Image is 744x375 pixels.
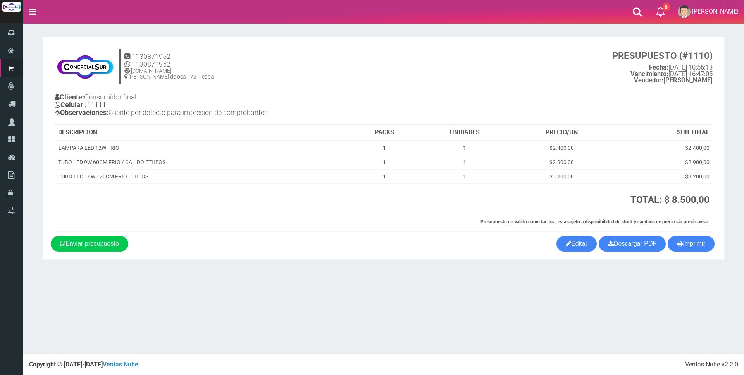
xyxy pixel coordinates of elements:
a: Editar [556,236,597,252]
th: SUB TOTAL [611,125,713,140]
img: Z [55,51,115,82]
span: [PERSON_NAME] [692,8,739,15]
img: User Image [678,5,691,18]
strong: Presupuesto no valido como factura, esta sujeto a disponibilidad de stock y cambios de precio sin... [480,219,710,224]
td: 1 [418,155,511,169]
td: TUBO LED 18W 120CM FRIO ETHEOS [55,169,351,183]
h4: 1130871952 1130871952 [124,53,214,68]
th: PACKS [351,125,418,140]
td: $2.900,00 [611,155,713,169]
b: Celular : [55,101,87,109]
strong: Vencimiento: [630,70,668,78]
th: UNIDADES [418,125,511,140]
td: 1 [418,169,511,183]
th: DESCRIPCION [55,125,351,140]
span: Enviar presupuesto [65,240,119,247]
td: $2.400,00 [511,140,611,155]
span: 6 [663,3,670,11]
td: $2.400,00 [611,140,713,155]
h4: Consumidor final 11111 Cliente por defecto para impresion de comprobantes [55,91,384,120]
a: Ventas Nube [103,361,138,368]
strong: PRESUPUESTO (#1110) [612,50,713,61]
td: $3.200,00 [611,169,713,183]
img: Logo grande [2,2,21,12]
td: 1 [351,169,418,183]
small: [DATE] 10:56:18 [DATE] 16:47:05 [612,51,713,84]
td: $2.900,00 [511,155,611,169]
th: PRECIO/UN [511,125,611,140]
strong: TOTAL: $ 8.500,00 [630,194,710,205]
strong: Fecha: [649,64,668,71]
td: $3.200,00 [511,169,611,183]
td: LAMPARA LED 12W FRIO [55,140,351,155]
b: [PERSON_NAME] [634,77,713,84]
a: Enviar presupuesto [51,236,128,252]
td: 1 [418,140,511,155]
div: Ventas Nube v2.2.0 [685,360,738,369]
strong: Copyright © [DATE]-[DATE] [29,361,138,368]
strong: Vendedor: [634,77,663,84]
button: Imprimir [668,236,715,252]
td: 1 [351,155,418,169]
a: Descargar PDF [599,236,666,252]
b: Observaciones: [55,108,108,116]
h5: [DOMAIN_NAME] [PERSON_NAME] de oca 1721, caba [124,68,214,80]
td: TUBO LED 9W 60CM FRIO / CALIDO ETHEOS [55,155,351,169]
td: 1 [351,140,418,155]
b: Cliente: [55,93,84,101]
